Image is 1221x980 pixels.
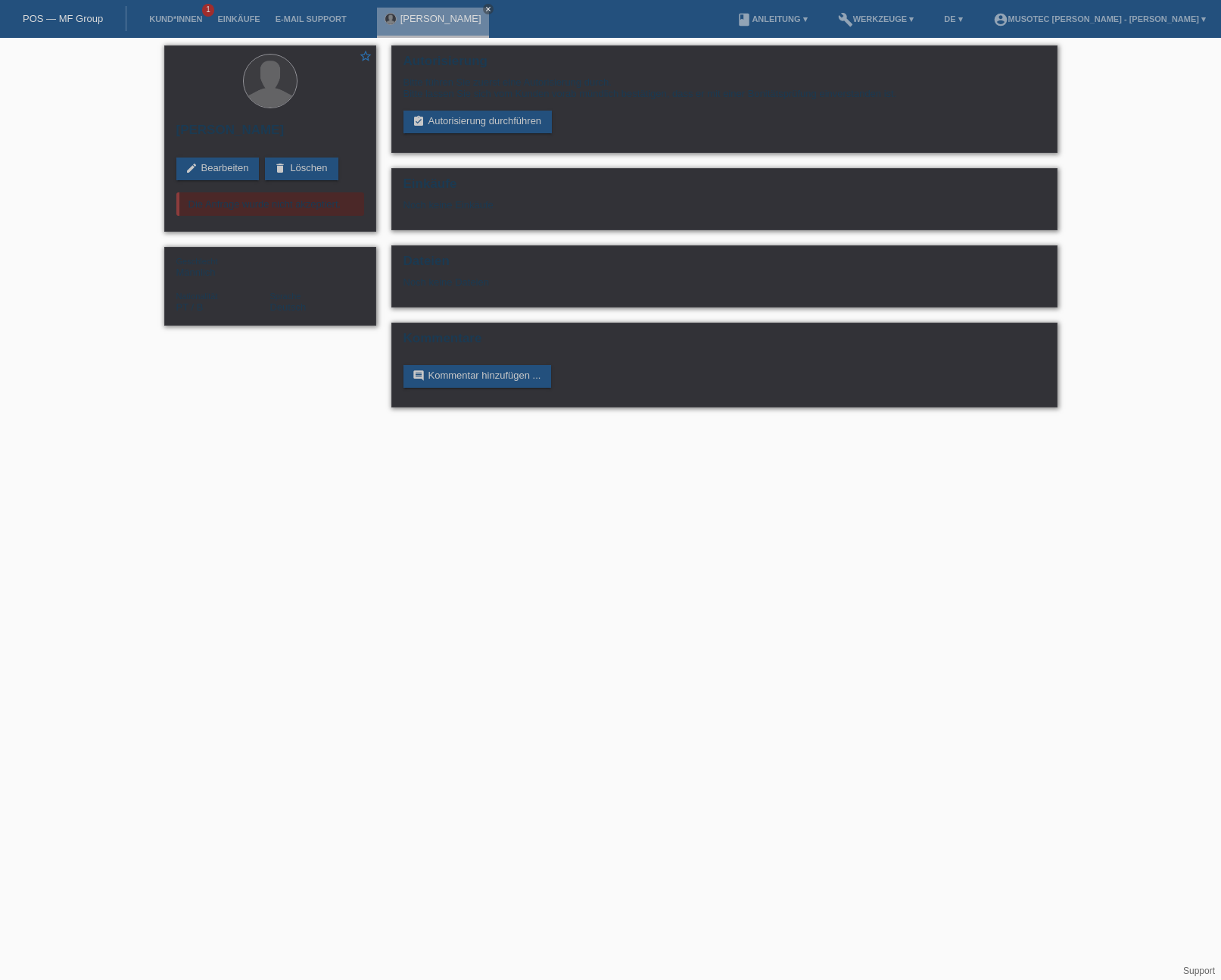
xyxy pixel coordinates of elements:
[23,13,103,24] a: POS — MF Group
[993,12,1008,27] i: account_circle
[403,176,1045,199] h2: Einkäufe
[176,192,364,216] div: Die Anfrage wurde nicht akzeptiert.
[403,76,1045,99] div: Bitte führen Sie zuerst eine Autorisierung durch. Bitte lassen Sie sich vom Kunden vorab mündlich...
[210,14,267,23] a: Einkäufe
[176,301,204,313] span: Portugal / B / 30.04.2024
[838,12,853,27] i: build
[484,5,492,13] i: close
[176,255,270,278] div: Männlich
[986,14,1213,23] a: account_circleMusoTec [PERSON_NAME] - [PERSON_NAME] ▾
[403,111,553,133] a: assignment_turned_inAutorisierung durchführen
[413,115,425,127] i: assignment_turned_in
[413,370,425,382] i: comment
[270,301,307,313] span: Deutsch
[830,14,922,23] a: buildWerkzeuge ▾
[176,158,260,180] a: editBearbeiten
[359,49,372,63] i: star_border
[403,54,1045,76] h2: Autorisierung
[400,13,481,24] a: [PERSON_NAME]
[403,365,552,388] a: commentKommentar hinzufügen ...
[483,4,494,14] a: close
[202,4,214,17] span: 1
[274,162,286,174] i: delete
[403,331,1045,354] h2: Kommentare
[265,158,338,180] a: deleteLöschen
[270,292,301,301] span: Sprache
[142,14,210,23] a: Kund*innen
[359,49,372,65] a: star_border
[737,12,752,27] i: book
[176,257,218,266] span: Geschlecht
[936,14,970,23] a: DE ▾
[176,292,218,301] span: Nationalität
[729,14,815,23] a: bookAnleitung ▾
[1183,966,1215,976] a: Support
[185,162,198,174] i: edit
[403,276,866,288] div: Noch keine Dateien
[176,123,364,145] h2: [PERSON_NAME]
[268,14,354,23] a: E-Mail Support
[403,254,1045,276] h2: Dateien
[403,199,1045,222] div: Noch keine Einkäufe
